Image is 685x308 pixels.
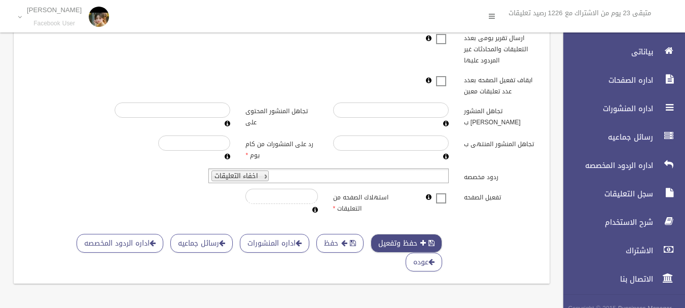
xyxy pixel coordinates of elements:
a: اداره المنشورات [240,234,309,253]
label: تجاهل المنشور المنتهى ب [456,135,544,150]
span: بياناتى [555,47,656,57]
button: حفظ [316,234,364,253]
a: رسائل جماعيه [170,234,233,253]
a: بياناتى [555,41,685,63]
span: اداره الصفحات [555,75,656,85]
a: عوده [406,253,442,271]
label: ردود مخصصه [456,168,544,183]
a: اداره المنشورات [555,97,685,120]
button: حفظ وتفعيل [371,234,442,253]
label: ايقاف تفعيل الصفحه بعدد عدد تعليقات معين [456,72,544,97]
a: اداره الصفحات [555,69,685,91]
a: اداره الردود المخصصه [77,234,163,253]
span: اداره المنشورات [555,104,656,114]
span: شرح الاستخدام [555,217,656,227]
label: تجاهل المنشور [PERSON_NAME] ب [456,102,544,128]
span: الاتصال بنا [555,274,656,284]
a: شرح الاستخدام [555,211,685,233]
a: رسائل جماعيه [555,126,685,148]
a: الاشتراك [555,239,685,262]
label: تجاهل المنشور المحتوى على [238,102,325,128]
a: الاتصال بنا [555,268,685,290]
label: استهلاك الصفحه من التعليقات [326,189,413,214]
label: رد على المنشورات من كام يوم [238,135,325,161]
label: تفعيل الصفحه [456,189,544,203]
span: رسائل جماعيه [555,132,656,142]
a: سجل التعليقات [555,183,685,205]
span: سجل التعليقات [555,189,656,199]
span: اخفاء التعليقات [214,169,258,182]
span: اداره الردود المخصصه [555,160,656,170]
label: ارسال تقرير يومى بعدد التعليقات والمحادثات غير المردود عليها [456,30,544,66]
small: Facebook User [27,20,82,27]
span: الاشتراك [555,246,656,256]
a: اداره الردود المخصصه [555,154,685,177]
p: [PERSON_NAME] [27,6,82,14]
